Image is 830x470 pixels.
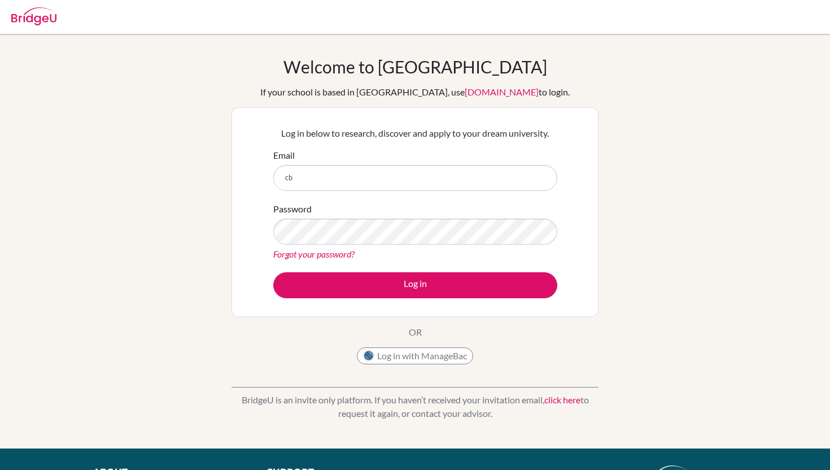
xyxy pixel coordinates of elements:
a: click here [544,394,580,405]
button: Log in with ManageBac [357,347,473,364]
a: Forgot your password? [273,249,355,259]
label: Email [273,149,295,162]
button: Log in [273,272,557,298]
div: If your school is based in [GEOGRAPHIC_DATA], use to login. [260,85,570,99]
p: OR [409,325,422,339]
p: BridgeU is an invite only platform. If you haven’t received your invitation email, to request it ... [231,393,599,420]
label: Password [273,202,312,216]
h1: Welcome to [GEOGRAPHIC_DATA] [283,56,547,77]
img: Bridge-U [11,7,56,25]
a: [DOMAIN_NAME] [465,86,539,97]
p: Log in below to research, discover and apply to your dream university. [273,127,557,140]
